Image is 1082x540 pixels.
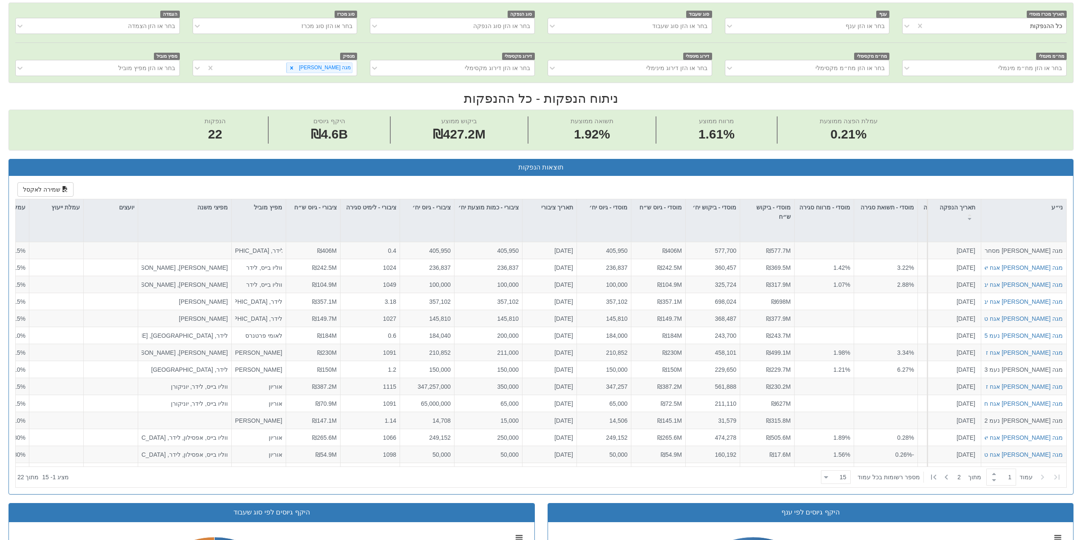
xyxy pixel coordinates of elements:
[766,349,791,356] span: ₪499.1M
[766,264,791,271] span: ₪369.5M
[142,399,228,407] div: ווליו בייס, לידר, יוניקורן
[341,199,400,225] div: ציבורי - לימיט סגירה
[931,348,975,356] div: [DATE]
[689,450,736,458] div: 160,192
[232,199,286,215] div: מפיץ מוביל
[317,366,337,373] span: ₪150M
[317,332,337,339] span: ₪184M
[689,399,736,407] div: 211,110
[403,246,451,255] div: 405,950
[815,64,885,72] div: בחר או הזן מח״מ מקסימלי
[686,11,712,18] span: סוג שעבוד
[235,399,282,407] div: אוריון
[766,281,791,288] span: ₪317.9M
[1036,53,1067,60] span: מח״מ מינמלי
[160,11,180,18] span: הצמדה
[986,382,1063,390] div: מגה [PERSON_NAME] אגח ז
[858,280,914,288] div: 2.88%
[921,365,974,373] div: 1.2
[580,365,628,373] div: 150,000
[235,280,282,288] div: ווליו בייס, לידר
[931,416,975,424] div: [DATE]
[312,417,337,424] span: ₪147.1M
[662,247,682,254] span: ₪406M
[312,298,337,305] span: ₪357.1M
[458,280,519,288] div: 100,000
[983,263,1063,271] div: מגה [PERSON_NAME] אגח יא
[986,348,1063,356] div: מגה [PERSON_NAME] אגח ז
[403,348,451,356] div: 210,852
[689,331,736,339] div: 243,700
[235,297,282,305] div: לידר, [GEOGRAPHIC_DATA]
[312,383,337,390] span: ₪387.2M
[657,434,682,441] span: ₪265.6M
[921,246,974,255] div: 0.4
[820,125,878,144] span: 0.21%
[984,399,1063,407] button: מגה [PERSON_NAME] אגח ח
[403,433,451,441] div: 249,152
[985,416,1063,424] div: מגה [PERSON_NAME] נעמ 2
[344,297,396,305] div: 3.18
[142,450,228,458] div: ווליו בייס, אפסילון, לידר, [GEOGRAPHIC_DATA], [PERSON_NAME], אקסטרה מייל, יוניקורן
[657,417,682,424] span: ₪145.1M
[981,199,1066,215] div: ני״ע
[317,247,337,254] span: ₪406M
[142,348,228,356] div: [PERSON_NAME], [PERSON_NAME], אקסטרה מייל, [PERSON_NAME]
[344,399,396,407] div: 1091
[984,450,1063,458] button: מגה [PERSON_NAME] אגח ט
[526,331,573,339] div: [DATE]
[580,399,628,407] div: 65,000
[931,382,975,390] div: [DATE]
[580,280,628,288] div: 100,000
[798,280,850,288] div: 1.07%
[1020,473,1033,481] span: ‏עמוד
[657,281,682,288] span: ₪104.9M
[554,508,1067,517] div: היקף גיוסים לפי ענף
[523,199,576,215] div: תאריך ציבורי
[403,263,451,271] div: 236,837
[689,280,736,288] div: 325,724
[840,473,850,481] div: 15
[235,314,282,322] div: לידר, [GEOGRAPHIC_DATA]
[458,246,519,255] div: 405,950
[921,382,974,390] div: 1115
[921,416,974,424] div: 31579
[204,125,226,144] span: 22
[458,450,519,458] div: 50,000
[652,22,707,30] div: בחר או הזן סוג שעבוד
[766,315,791,322] span: ₪377.9M
[403,314,451,322] div: 145,810
[1027,11,1067,18] span: תאריך מכרז מוסדי
[931,433,975,441] div: [DATE]
[526,450,573,458] div: [DATE]
[858,348,914,356] div: 3.34%
[526,433,573,441] div: [DATE]
[473,22,530,30] div: בחר או הזן סוג הנפקה
[580,246,628,255] div: 405,950
[502,53,535,60] span: דירוג מקסימלי
[931,399,975,407] div: [DATE]
[286,199,340,225] div: ציבורי - גיוס ש״ח
[312,434,337,441] span: ₪265.6M
[798,263,850,271] div: 1.42%
[798,365,850,373] div: 1.21%
[526,297,573,305] div: [DATE]
[313,117,345,124] span: היקף גיוסים
[858,263,914,271] div: 3.22%
[998,64,1062,72] div: בחר או הזן מח״מ מינמלי
[335,11,358,18] span: סוג מכרז
[458,263,519,271] div: 236,837
[876,11,889,18] span: ענף
[931,263,975,271] div: [DATE]
[921,314,974,322] div: 1027
[983,433,1063,441] button: מגה [PERSON_NAME] אגח יא
[921,331,974,339] div: 0.6
[235,433,282,441] div: אוריון
[1030,22,1062,30] div: כל ההנפקות
[985,246,1063,255] div: מגה [PERSON_NAME] מסחרי 6
[458,433,519,441] div: 250,000
[928,199,981,225] div: תאריך הנפקה
[921,348,974,356] div: 1091
[984,331,1063,339] div: מגה [PERSON_NAME] נעמ 5
[312,281,337,288] span: ₪104.9M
